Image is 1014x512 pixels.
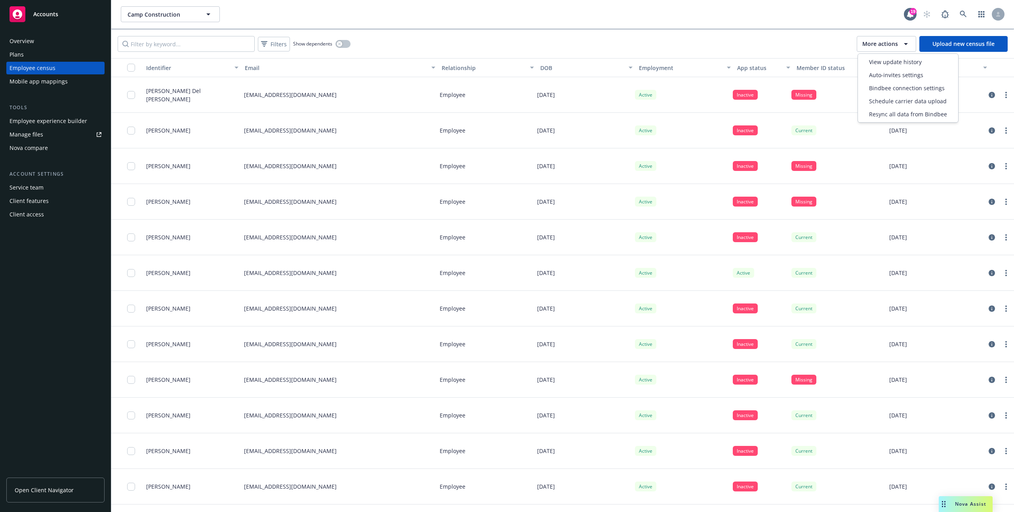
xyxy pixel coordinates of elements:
[118,36,255,52] input: Filter by keyword...
[537,233,555,241] p: [DATE]
[869,71,923,79] span: Auto-invites settings
[791,303,816,313] div: Current
[889,269,907,277] p: [DATE]
[987,446,997,456] a: circleInformation
[987,339,997,349] a: circleInformation
[733,232,758,242] div: Inactive
[791,161,816,171] div: Missing
[734,58,793,77] button: App status
[635,90,656,100] div: Active
[127,340,135,348] input: Toggle Row Selected
[537,126,555,135] p: [DATE]
[733,410,758,420] div: Inactive
[791,446,816,456] div: Current
[635,303,656,313] div: Active
[635,125,656,135] div: Active
[1001,268,1011,278] a: more
[733,482,758,491] div: Inactive
[146,197,191,206] span: [PERSON_NAME]
[889,304,907,313] p: [DATE]
[146,126,191,135] span: [PERSON_NAME]
[6,62,105,74] a: Employee census
[733,375,758,385] div: Inactive
[127,305,135,313] input: Toggle Row Selected
[146,375,191,384] span: [PERSON_NAME]
[1001,446,1011,456] a: more
[10,48,24,61] div: Plans
[791,410,816,420] div: Current
[271,40,287,48] span: Filters
[987,304,997,313] a: circleInformation
[244,126,337,135] p: [EMAIL_ADDRESS][DOMAIN_NAME]
[6,3,105,25] a: Accounts
[127,233,135,241] input: Toggle Row Selected
[869,97,947,105] span: Schedule carrier data upload
[10,128,43,141] div: Manage files
[733,268,754,278] div: Active
[127,269,135,277] input: Toggle Row Selected
[919,6,935,22] a: Start snowing
[937,6,953,22] a: Report a Bug
[793,58,892,77] button: Member ID status
[791,90,816,100] div: Missing
[440,340,465,348] p: Employee
[6,128,105,141] a: Manage files
[537,162,555,170] p: [DATE]
[537,340,555,348] p: [DATE]
[537,269,555,277] p: [DATE]
[440,197,465,206] p: Employee
[1001,197,1011,207] a: more
[987,197,997,207] a: circleInformation
[857,36,916,52] button: More actions
[909,8,917,15] div: 19
[858,53,959,123] div: More actions
[440,126,465,135] p: Employee
[1001,161,1011,171] a: more
[889,375,907,384] p: [DATE]
[635,161,656,171] div: Active
[635,268,656,278] div: Active
[127,91,135,99] input: Toggle Row Selected
[127,411,135,419] input: Toggle Row Selected
[635,197,656,207] div: Active
[1001,339,1011,349] a: more
[635,375,656,385] div: Active
[987,233,997,242] a: circleInformation
[987,161,997,171] a: circleInformation
[10,115,87,127] div: Employee experience builder
[540,64,624,72] div: DOB
[10,208,44,221] div: Client access
[537,375,555,384] p: [DATE]
[440,482,465,491] p: Employee
[10,75,68,88] div: Mobile app mappings
[987,411,997,420] a: circleInformation
[987,482,997,491] a: circleInformation
[1001,126,1011,135] a: more
[889,447,907,455] p: [DATE]
[244,411,337,419] p: [EMAIL_ADDRESS][DOMAIN_NAME]
[939,496,993,512] button: Nova Assist
[889,482,907,491] p: [DATE]
[127,127,135,135] input: Toggle Row Selected
[635,339,656,349] div: Active
[440,269,465,277] p: Employee
[987,126,997,135] a: circleInformation
[127,376,135,384] input: Toggle Row Selected
[869,110,947,118] span: Resync all data from Bindbee
[128,10,196,19] span: Camp Construction
[791,375,816,385] div: Missing
[791,232,816,242] div: Current
[6,48,105,61] a: Plans
[955,6,971,22] a: Search
[639,64,722,72] div: Employment
[635,232,656,242] div: Active
[244,304,337,313] p: [EMAIL_ADDRESS][DOMAIN_NAME]
[259,38,288,50] span: Filters
[146,162,191,170] span: [PERSON_NAME]
[245,64,427,72] div: Email
[791,268,816,278] div: Current
[146,340,191,348] span: [PERSON_NAME]
[791,197,816,207] div: Missing
[733,90,758,100] div: Inactive
[919,36,1008,52] a: Upload new census file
